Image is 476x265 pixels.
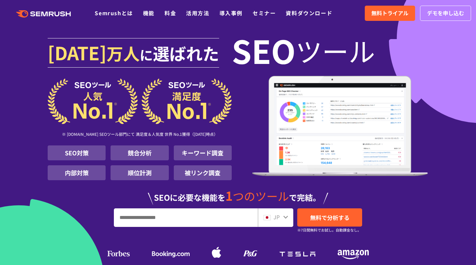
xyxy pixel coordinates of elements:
[48,124,232,145] div: ※ [DOMAIN_NAME] SEOツール部門にて 満足度＆人気度 世界 No.1獲得（[DATE]時点）
[143,9,155,17] a: 機能
[286,9,332,17] a: 資料ダウンロード
[371,9,408,18] span: 無料トライアル
[107,41,140,65] span: 万人
[219,9,243,17] a: 導入事例
[174,145,232,160] li: キーワード調査
[140,45,153,64] span: に
[297,227,361,233] small: ※7日間無料でお試し。自動課金なし。
[225,186,233,204] span: 1
[48,165,106,180] li: 内部対策
[232,37,296,64] span: SEO
[48,39,107,66] span: [DATE]
[48,183,428,205] div: SEOに必要な機能を
[186,9,209,17] a: 活用方法
[297,208,362,227] a: 無料で分析する
[310,213,350,222] span: 無料で分析する
[95,9,133,17] a: Semrushとは
[111,145,168,160] li: 競合分析
[365,6,415,21] a: 無料トライアル
[114,209,258,227] input: URL、キーワードを入力してください
[420,6,471,21] a: デモを申し込む
[273,213,280,221] span: JP
[48,145,106,160] li: SEO対策
[233,188,289,204] span: つのツール
[427,9,464,18] span: デモを申し込む
[165,9,176,17] a: 料金
[111,165,168,180] li: 順位計測
[289,191,321,203] span: で完結。
[296,37,375,64] span: ツール
[153,41,219,65] span: 選ばれた
[174,165,232,180] li: 被リンク調査
[253,9,276,17] a: セミナー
